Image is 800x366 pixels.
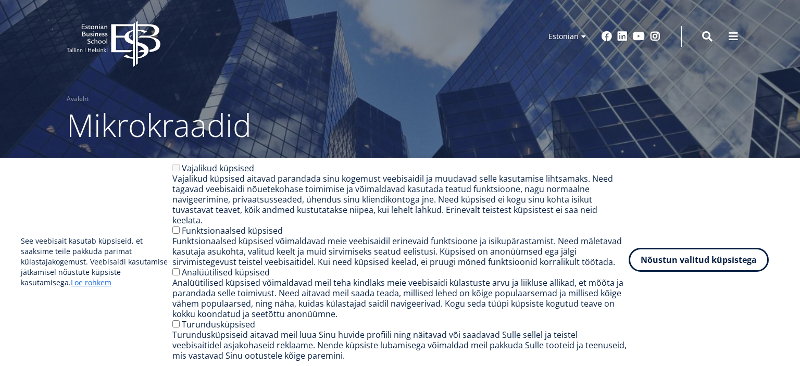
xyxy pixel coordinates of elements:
span: Mikrokraadid [67,104,252,146]
a: Linkedin [617,31,628,42]
div: Funktsionaalsed küpsised võimaldavad meie veebisaidil erinevaid funktsioone ja isikupärastamist. ... [172,236,629,267]
div: Vajalikud küpsised aitavad parandada sinu kogemust veebisaidil ja muudavad selle kasutamise lihts... [172,173,629,225]
a: Avaleht [67,94,89,104]
label: Funktsionaalsed küpsised [182,225,283,236]
a: Facebook [602,31,612,42]
label: Vajalikud küpsised [182,162,254,174]
div: Turundusküpsiseid aitavad meil luua Sinu huvide profiili ning näitavad või saadavad Sulle sellel ... [172,330,629,361]
label: Turundusküpsised [182,319,255,330]
div: Analüütilised küpsised võimaldavad meil teha kindlaks meie veebisaidi külastuste arvu ja liikluse... [172,277,629,319]
a: Youtube [633,31,645,42]
button: Nõustun valitud küpsistega [629,248,769,272]
p: See veebisait kasutab küpsiseid, et saaksime teile pakkuda parimat külastajakogemust. Veebisaidi ... [21,236,172,288]
a: Instagram [650,31,660,42]
a: Loe rohkem [71,277,111,288]
label: Analüütilised küpsised [182,267,270,278]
